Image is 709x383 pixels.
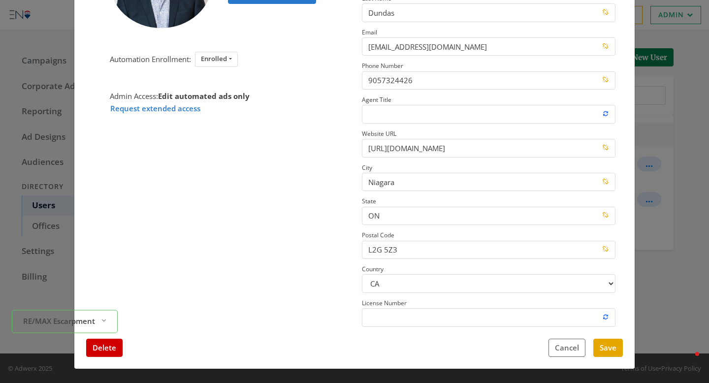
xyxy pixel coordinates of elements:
[362,71,615,90] input: Phone Number
[362,3,615,22] input: Last Name
[362,231,394,239] small: Postal Code
[362,163,372,172] small: City
[362,28,377,36] small: Email
[362,241,615,259] input: Postal Code
[86,339,123,357] button: Delete
[362,139,615,157] input: Website URL
[362,96,391,104] small: Agent Title
[362,207,615,225] input: State
[362,37,615,56] input: Email
[362,274,615,292] select: Country
[195,52,238,67] button: Enrolled
[23,315,97,326] span: RE/MAX Escarpment Realty and RE/MAX Niagara Realty
[110,91,250,101] span: Admin Access:
[362,299,407,307] small: License Number
[362,197,376,205] small: State
[593,339,623,357] button: Save
[362,105,615,123] input: Agent Title
[362,173,615,191] input: City
[362,62,403,70] small: Phone Number
[12,310,118,333] button: RE/MAX Escarpment Realty and RE/MAX Niagara Realty
[110,102,201,115] button: Request extended access
[110,54,191,64] span: Automation Enrollment:
[362,129,396,138] small: Website URL
[362,265,384,273] small: Country
[362,308,615,326] input: License Number
[548,339,585,357] button: Cancel
[676,350,699,373] iframe: Intercom live chat
[158,91,250,101] strong: Edit automated ads only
